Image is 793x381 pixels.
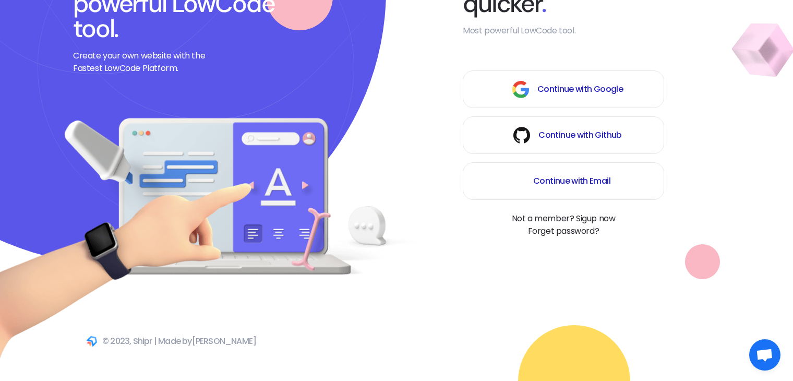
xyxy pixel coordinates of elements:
a: [PERSON_NAME] [192,335,257,347]
a: Forget password? [528,225,599,237]
span: Continue with Github [538,129,621,141]
button: Continue with Github [463,116,664,154]
a: © 2023, Shipr | Made by[PERSON_NAME] [73,331,256,352]
div: Create your own website with the Fastest LowCode Platform. [73,50,219,75]
div: © 2023, Shipr | Made by [102,335,256,348]
button: Continue with Email [463,162,664,200]
span: Continue with Email [533,175,610,187]
div: Most powerful LowCode tool. [463,25,664,37]
a: Not a member? Sigup now [512,212,616,225]
a: Open chat [749,339,780,371]
button: Continue with Google [463,70,664,108]
span: Continue with Google [537,83,623,96]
